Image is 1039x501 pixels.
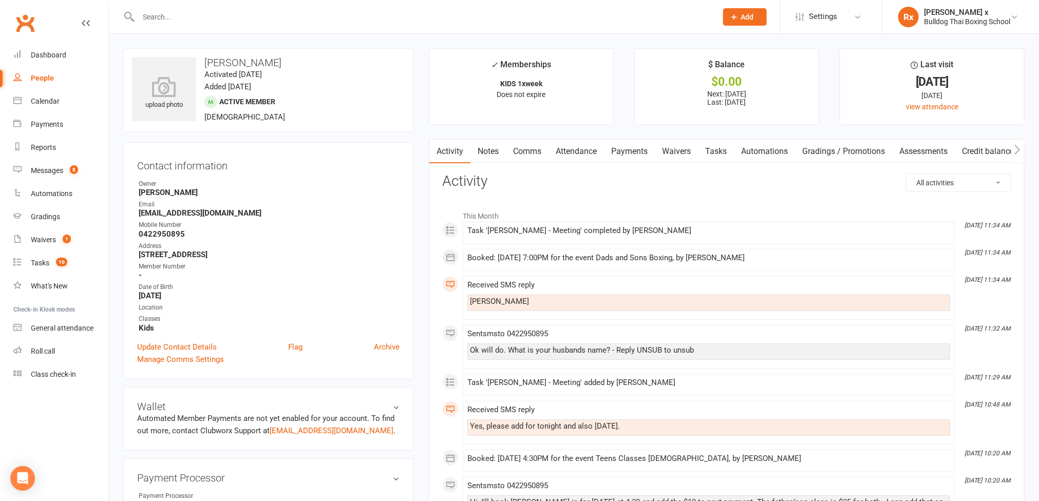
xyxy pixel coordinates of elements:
[137,156,400,171] h3: Contact information
[139,220,400,230] div: Mobile Number
[31,166,63,175] div: Messages
[965,450,1011,457] i: [DATE] 10:20 AM
[270,426,393,435] a: [EMAIL_ADDRESS][DOMAIN_NAME]
[470,140,506,163] a: Notes
[470,346,948,355] div: Ok will do. What is your husbands name? - Reply UNSUB to unsub
[13,136,108,159] a: Reports
[924,8,1010,17] div: [PERSON_NAME] x
[491,60,498,70] i: ✓
[892,140,955,163] a: Assessments
[137,401,400,412] h3: Wallet
[809,5,837,28] span: Settings
[137,414,395,435] no-payment-system: Automated Member Payments are not yet enabled for your account. To find out more, contact Clubwor...
[467,226,950,235] div: Task '[PERSON_NAME] - Meeting' completed by [PERSON_NAME]
[965,222,1011,229] i: [DATE] 11:34 AM
[955,140,1021,163] a: Credit balance
[13,275,108,298] a: What's New
[139,323,400,333] strong: Kids
[467,406,950,414] div: Received SMS reply
[13,159,108,182] a: Messages 8
[500,80,542,88] strong: KIDS 1xweek
[467,254,950,262] div: Booked: [DATE] 7:00PM for the event Dads and Sons Boxing, by [PERSON_NAME]
[906,103,958,111] a: view attendance
[63,235,71,243] span: 1
[965,325,1011,332] i: [DATE] 11:32 AM
[442,205,1011,222] li: This Month
[31,213,60,221] div: Gradings
[139,200,400,209] div: Email
[849,90,1015,101] div: [DATE]
[31,143,56,151] div: Reports
[56,258,67,266] span: 10
[898,7,919,27] div: Rx
[139,179,400,189] div: Owner
[467,481,548,490] span: Sent sms to 0422950895
[132,57,405,68] h3: [PERSON_NAME]
[644,90,809,106] p: Next: [DATE] Last: [DATE]
[13,90,108,113] a: Calendar
[13,363,108,386] a: Class kiosk mode
[132,76,196,110] div: upload photo
[139,282,400,292] div: Date of Birth
[506,140,549,163] a: Comms
[139,250,400,259] strong: [STREET_ADDRESS]
[31,74,54,82] div: People
[31,259,49,267] div: Tasks
[497,90,545,99] span: Does not expire
[470,297,948,306] div: [PERSON_NAME]
[31,236,56,244] div: Waivers
[288,341,303,353] a: Flag
[31,324,93,332] div: General attendance
[13,182,108,205] a: Automations
[965,477,1011,484] i: [DATE] 10:20 AM
[204,112,285,122] span: [DEMOGRAPHIC_DATA]
[137,353,224,365] a: Manage Comms Settings
[137,341,217,353] a: Update Contact Details
[13,205,108,228] a: Gradings
[31,370,76,378] div: Class check-in
[219,98,275,106] span: Active member
[734,140,795,163] a: Automations
[655,140,698,163] a: Waivers
[12,10,38,36] a: Clubworx
[31,51,66,59] div: Dashboard
[467,378,950,387] div: Task '[PERSON_NAME] - Meeting' added by [PERSON_NAME]
[965,249,1011,256] i: [DATE] 11:34 AM
[204,82,251,91] time: Added [DATE]
[924,17,1010,26] div: Bulldog Thai Boxing School
[429,140,470,163] a: Activity
[136,10,710,24] input: Search...
[13,113,108,136] a: Payments
[13,340,108,363] a: Roll call
[10,466,35,491] div: Open Intercom Messenger
[723,8,767,26] button: Add
[139,491,223,501] div: Payment Processor
[31,97,60,105] div: Calendar
[139,229,400,239] strong: 0422950895
[139,291,400,300] strong: [DATE]
[31,347,55,355] div: Roll call
[698,140,734,163] a: Tasks
[374,341,400,353] a: Archive
[849,76,1015,87] div: [DATE]
[13,317,108,340] a: General attendance kiosk mode
[139,314,400,324] div: Classes
[13,67,108,90] a: People
[31,282,68,290] div: What's New
[911,58,954,76] div: Last visit
[741,13,754,21] span: Add
[139,188,400,197] strong: [PERSON_NAME]
[604,140,655,163] a: Payments
[549,140,604,163] a: Attendance
[70,165,78,174] span: 8
[139,262,400,272] div: Member Number
[965,374,1011,381] i: [DATE] 11:29 AM
[139,303,400,313] div: Location
[137,472,400,484] h3: Payment Processor
[31,189,72,198] div: Automations
[795,140,892,163] a: Gradings / Promotions
[139,241,400,251] div: Address
[13,44,108,67] a: Dashboard
[491,58,551,77] div: Memberships
[708,58,745,76] div: $ Balance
